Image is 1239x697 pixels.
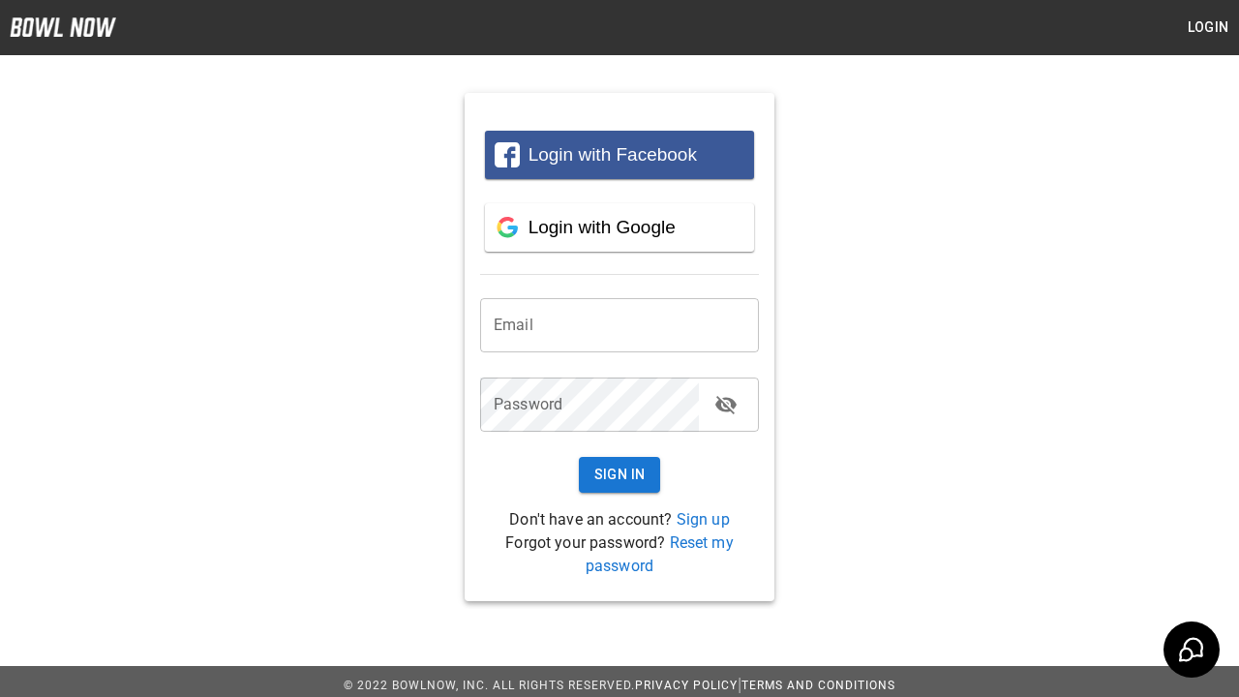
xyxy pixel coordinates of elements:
[586,533,734,575] a: Reset my password
[707,385,745,424] button: toggle password visibility
[677,510,730,529] a: Sign up
[579,457,661,493] button: Sign In
[529,217,676,237] span: Login with Google
[344,679,635,692] span: © 2022 BowlNow, Inc. All Rights Reserved.
[741,679,895,692] a: Terms and Conditions
[529,144,697,165] span: Login with Facebook
[485,203,754,252] button: Login with Google
[485,131,754,179] button: Login with Facebook
[10,17,116,37] img: logo
[1177,10,1239,45] button: Login
[480,508,759,531] p: Don't have an account?
[635,679,738,692] a: Privacy Policy
[480,531,759,578] p: Forgot your password?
